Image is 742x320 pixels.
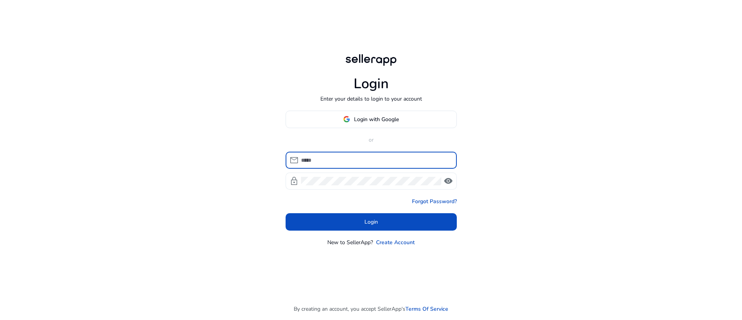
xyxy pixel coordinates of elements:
span: lock [289,176,299,186]
p: New to SellerApp? [327,238,373,246]
span: visibility [444,176,453,186]
p: Enter your details to login to your account [320,95,422,103]
p: or [286,136,457,144]
button: Login with Google [286,111,457,128]
button: Login [286,213,457,231]
span: Login with Google [354,115,399,123]
a: Create Account [376,238,415,246]
a: Terms Of Service [405,305,448,313]
span: mail [289,156,299,165]
h1: Login [354,75,389,92]
img: google-logo.svg [343,116,350,123]
a: Forgot Password? [412,197,457,205]
span: Login [364,218,378,226]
